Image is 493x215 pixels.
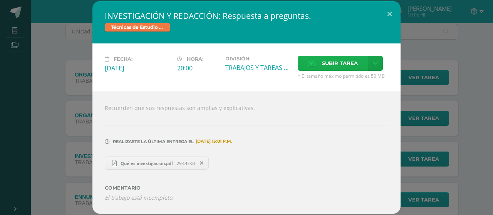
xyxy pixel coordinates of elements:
span: * El tamaño máximo permitido es 50 MB [298,73,388,79]
div: [DATE] [105,64,171,72]
span: Realizaste la última entrega el [113,139,194,144]
h2: INVESTIGACIÓN Y REDACCIÓN: Respuesta a preguntas. [105,10,388,21]
span: [DATE] 15:01 p.m. [194,141,232,142]
span: Técnicas de Estudio e investigación [105,23,170,32]
i: El trabajo está incompleto. [105,194,174,201]
span: Remover entrega [195,159,208,167]
a: Qué es investigación.pdf 293.43KB [105,157,209,170]
span: Fecha: [114,56,132,62]
span: Hora: [187,56,203,62]
div: 20:00 [177,64,219,72]
span: 293.43KB [177,160,195,166]
span: Subir tarea [322,56,358,70]
div: TRABAJOS Y TAREAS EN CASA [225,63,292,72]
button: Close (Esc) [379,1,401,27]
label: División: [225,56,292,62]
div: Recuerden que sus respuestas son amplias y explicativas. [92,92,401,214]
span: Qué es investigación.pdf [117,160,177,166]
label: Comentario [105,185,388,191]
